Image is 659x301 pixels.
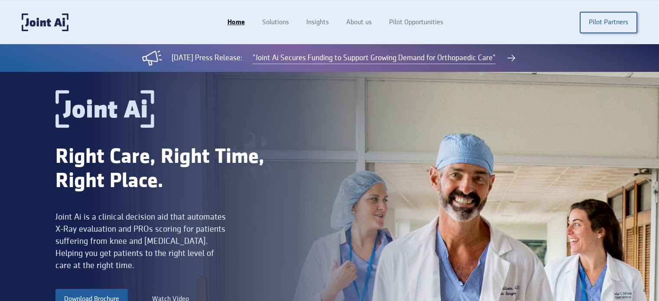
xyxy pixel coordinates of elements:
a: "Joint Ai Secures Funding to Support Growing Demand for Orthopaedic Care" [253,52,496,64]
div: [DATE] Press Release: [172,52,242,64]
a: Home [219,14,253,31]
a: Insights [298,14,338,31]
a: home [22,13,68,31]
div: Right Care, Right Time, Right Place. [55,145,302,194]
a: About us [338,14,380,31]
a: Pilot Partners [580,12,637,33]
a: Pilot Opportunities [380,14,452,31]
a: Solutions [253,14,298,31]
div: Joint Ai is a clinical decision aid that automates X-Ray evaluation and PROs scoring for patients... [55,211,228,272]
